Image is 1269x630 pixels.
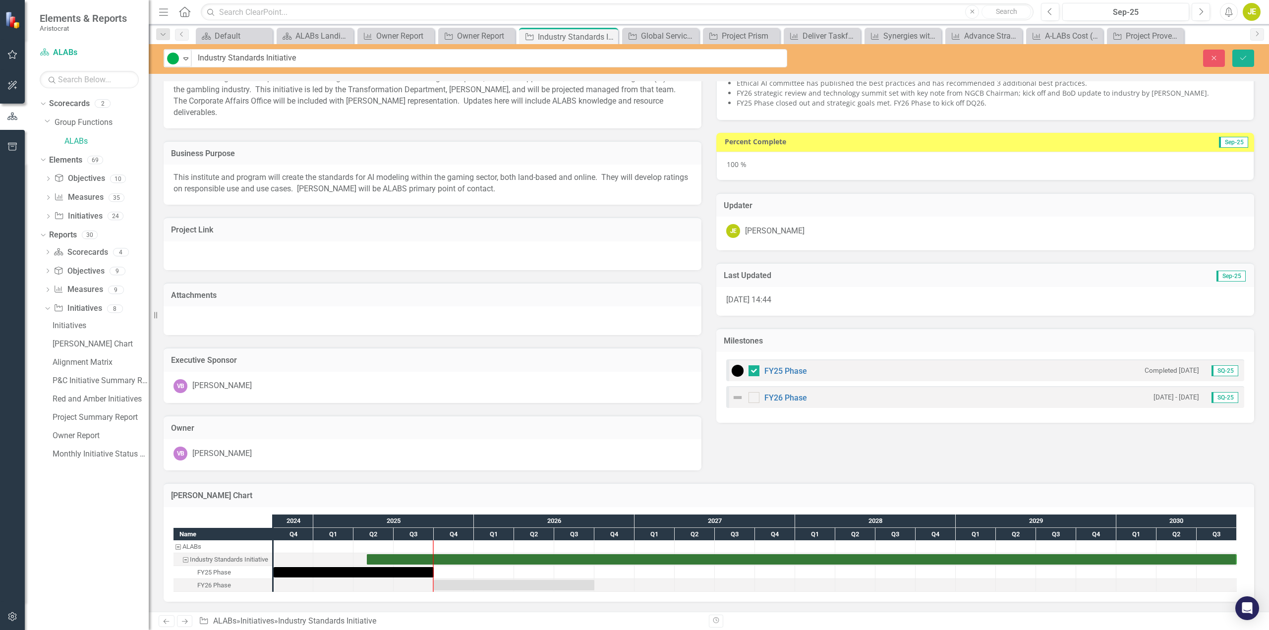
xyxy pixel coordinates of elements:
div: 10 [110,174,126,183]
a: Global Services Management [625,30,696,42]
div: Project Summary Report [53,413,149,422]
div: Q2 [996,528,1036,541]
a: Project Summary Report [50,409,149,425]
a: ALABs [40,47,139,58]
div: 2025 [313,515,474,527]
div: A-LABs Cost (% of Spend against budget/fcast) [1045,30,1100,42]
input: This field is required [191,49,787,67]
span: Elements & Reports [40,12,127,24]
a: FY25 Phase [764,366,807,376]
div: Sep-25 [1066,6,1186,18]
div: Task: Start date: 2024-10-01 End date: 2025-09-30 [173,566,272,579]
div: Advance Strategic Priority Goals [964,30,1020,42]
div: VB [173,379,187,393]
div: [PERSON_NAME] [192,448,252,459]
div: 35 [109,193,124,202]
h3: Owner [171,424,694,433]
a: Advance Strategic Priority Goals [948,30,1020,42]
div: 2028 [795,515,956,527]
a: Red and Amber Initiatives [50,391,149,407]
div: 2027 [634,515,795,527]
div: Task: ALABs Start date: 2024-10-01 End date: 2024-10-02 [173,540,272,553]
a: ALABs [64,136,149,147]
div: Red and Amber Initiatives [53,395,149,403]
div: Q2 [353,528,394,541]
div: ALABs Landing Page [295,30,351,42]
div: Q3 [875,528,916,541]
div: Default [215,30,270,42]
h3: [PERSON_NAME] Chart [171,491,1247,500]
img: Complete [732,365,744,377]
div: Q2 [1156,528,1197,541]
input: Search ClearPoint... [201,3,1034,21]
div: Q1 [795,528,835,541]
div: Q3 [554,528,594,541]
div: Q4 [916,528,956,541]
div: Global Services Management [641,30,696,42]
h3: Milestones [724,337,1247,345]
div: 30 [82,231,98,239]
div: 2029 [956,515,1116,527]
h3: Updater [724,201,1247,210]
div: Industry Standards Initiative [173,553,272,566]
div: Project Provenance [1126,30,1181,42]
small: Completed [DATE] [1145,366,1199,375]
div: Q4 [755,528,795,541]
a: Scorecards [49,98,90,110]
a: Measures [54,192,103,203]
h3: Executive Sponsor [171,356,694,365]
small: Aristocrat [40,24,127,32]
div: Q3 [394,528,434,541]
a: Elements [49,155,82,166]
div: Task: Start date: 2025-10-01 End date: 2026-09-30 [173,579,272,592]
a: Owner Report [360,30,432,42]
a: Initiatives [54,303,102,314]
div: [PERSON_NAME] Chart [53,340,149,348]
a: Alignment Matrix [50,354,149,370]
div: [DATE] 14:44 [716,287,1254,316]
a: Initiatives [50,318,149,334]
a: P&C Initiative Summary Report [50,373,149,389]
div: Q4 [594,528,634,541]
a: FY26 Phase [764,393,807,402]
div: Q1 [634,528,675,541]
a: Objectives [54,173,105,184]
a: Project Prism [705,30,777,42]
a: Project Provenance [1109,30,1181,42]
p: This institute and program will create the standards for AI modeling within the gaming sector, bo... [173,172,692,195]
div: Q4 [434,528,474,541]
div: 2030 [1116,515,1237,527]
div: Name [173,528,272,540]
div: Owner Report [376,30,432,42]
div: 2024 [274,515,313,527]
h3: Attachments [171,291,694,300]
div: FY26 Phase [173,579,272,592]
a: ALABs Landing Page [279,30,351,42]
a: Initiatives [54,211,102,222]
div: Synergies with GSM (formerly Global NOC) [883,30,939,42]
h3: Percent Complete [725,138,1076,145]
li: FY26 strategic review and technology summit set with key note from NGCB Chairman; kick off and Bo... [737,88,1244,98]
span: SQ-25 [1211,365,1238,376]
div: Q1 [474,528,514,541]
div: 9 [108,286,124,294]
div: Alignment Matrix [53,358,149,367]
a: Objectives [54,266,104,277]
button: Sep-25 [1062,3,1189,21]
input: Search Below... [40,71,139,88]
div: ALABs [182,540,201,553]
a: Default [198,30,270,42]
div: » » [199,616,701,627]
a: A-LABs Cost (% of Spend against budget/fcast) [1029,30,1100,42]
a: Group Functions [55,117,149,128]
button: JE [1243,3,1261,21]
a: Initiatives [240,616,274,626]
div: Industry Standards Initiative [278,616,376,626]
div: P&C Initiative Summary Report [53,376,149,385]
div: VB [173,447,187,460]
a: Owner Report [441,30,513,42]
div: Industry Standards Initiative [538,31,616,43]
h3: Project Link [171,226,694,234]
img: ClearPoint Strategy [5,11,22,29]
